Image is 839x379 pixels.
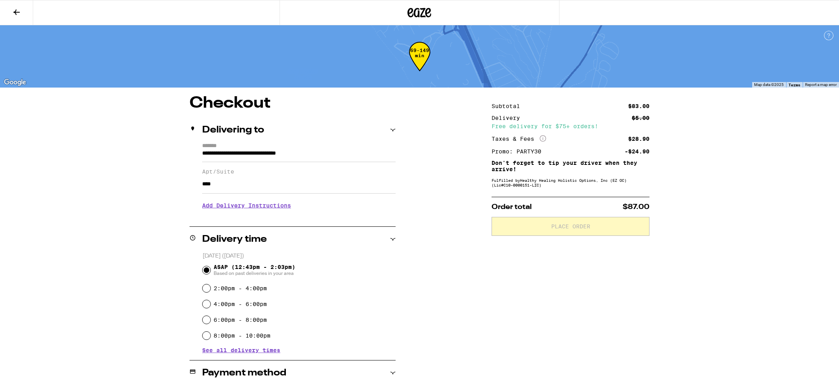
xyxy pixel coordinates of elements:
[628,103,649,109] div: $83.00
[409,48,430,77] div: 69-149 min
[492,103,526,109] div: Subtotal
[492,135,546,142] div: Taxes & Fees
[214,264,295,276] span: ASAP (12:43pm - 2:03pm)
[202,125,264,135] h2: Delivering to
[214,332,270,339] label: 8:00pm - 10:00pm
[628,136,649,142] div: $28.90
[202,368,286,378] h2: Payment method
[203,252,396,260] p: [DATE] ([DATE])
[2,77,28,88] a: Open this area in Google Maps (opens a new window)
[492,123,649,129] div: Free delivery for $75+ orders!
[551,224,590,229] span: Place Order
[214,270,295,276] span: Based on past deliveries in your area
[190,95,396,111] h1: Checkout
[492,115,526,121] div: Delivery
[788,82,800,87] a: Terms
[214,301,267,307] label: 4:00pm - 6:00pm
[625,149,649,154] div: -$24.90
[202,168,396,175] label: Apt/Suite
[754,82,784,87] span: Map data ©2025
[805,82,837,87] a: Report a map error
[202,196,396,215] h3: Add Delivery Instructions
[202,347,280,353] button: See all delivery times
[623,204,649,211] span: $87.00
[492,204,532,211] span: Order total
[214,317,267,323] label: 6:00pm - 8:00pm
[632,115,649,121] div: $5.00
[492,149,547,154] div: Promo: PARTY30
[492,217,649,236] button: Place Order
[214,285,267,291] label: 2:00pm - 4:00pm
[492,160,649,172] p: Don't forget to tip your driver when they arrive!
[492,178,649,187] div: Fulfilled by Healthy Healing Holistic Options, Inc (EZ OC) (Lic# C10-0000151-LIC )
[202,215,396,221] p: We'll contact you at [PHONE_NUMBER] when we arrive
[788,355,831,375] iframe: Opens a widget where you can find more information
[202,235,267,244] h2: Delivery time
[2,77,28,88] img: Google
